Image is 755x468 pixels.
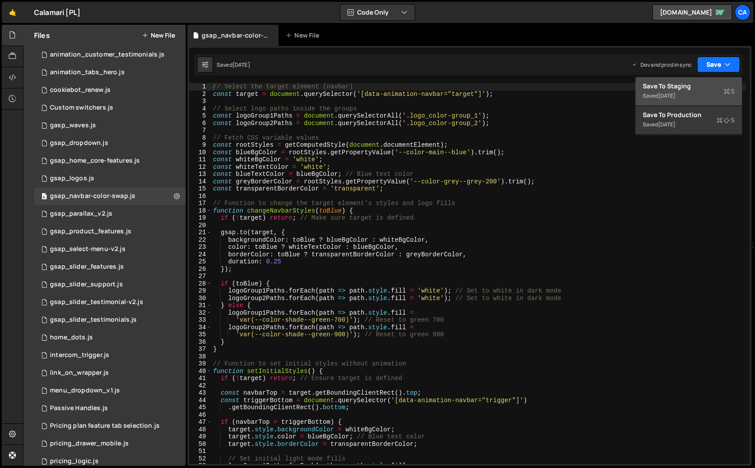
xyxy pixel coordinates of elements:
[189,229,212,236] div: 21
[643,119,735,130] div: Saved
[189,441,212,448] div: 50
[189,339,212,346] div: 36
[50,175,94,183] div: gsap_logos.js
[189,287,212,295] div: 29
[233,61,250,68] div: [DATE]
[50,422,160,430] div: Pricing plan feature tab selection.js
[189,156,212,164] div: 11
[50,210,112,218] div: gsap_parallax_v2.js
[50,122,96,129] div: gasp_waves.js
[189,185,212,193] div: 15
[34,64,186,81] div: 7764/21337.js
[50,86,111,94] div: cookiebot_renew.js
[189,193,212,200] div: 16
[50,51,164,59] div: animation_customer_testimonials.js
[50,104,113,112] div: Custom switchers.js
[189,448,212,455] div: 51
[50,387,120,395] div: menu_dropdown_v1.js
[34,435,186,453] div: 7764/24067.js
[643,110,735,119] div: Save to Production
[34,81,186,99] div: 7764/18742.js
[189,331,212,339] div: 35
[50,334,93,342] div: home_dots.js
[50,298,143,306] div: gsap_slider_testimonial-v2.js
[189,112,212,120] div: 5
[189,353,212,361] div: 38
[652,4,732,20] a: [DOMAIN_NAME]
[217,61,250,68] div: Saved
[2,2,23,23] a: 🤙
[189,324,212,331] div: 34
[34,346,186,364] div: 7764/22118.js
[34,152,186,170] div: 7764/19866.js
[189,397,212,404] div: 44
[50,457,99,465] div: pricing_logic.js
[34,329,186,346] div: 7764/34558.js
[189,244,212,251] div: 23
[34,30,50,40] h2: Files
[50,263,124,271] div: gsap_slider_features.js
[189,455,212,463] div: 52
[189,251,212,259] div: 24
[189,91,212,98] div: 2
[189,127,212,134] div: 7
[34,170,186,187] div: 7764/15455.js
[340,4,415,20] button: Code Only
[189,149,212,156] div: 10
[189,164,212,171] div: 12
[34,205,186,223] div: 7764/15458.js
[632,61,692,68] div: Dev and prod in sync
[189,266,212,273] div: 26
[189,207,212,215] div: 18
[189,236,212,244] div: 22
[189,141,212,149] div: 9
[34,400,186,417] div: 7764/15471.js
[50,139,108,147] div: gsap_dropdown.js
[50,404,108,412] div: Passive Handles.js
[34,258,186,276] div: 7764/16589.js
[189,309,212,317] div: 32
[189,105,212,113] div: 4
[643,82,735,91] div: Save to Staging
[189,98,212,105] div: 3
[34,311,186,329] div: 7764/15460.js
[50,281,123,289] div: gsap_slider_support.js
[189,419,212,426] div: 47
[189,258,212,266] div: 25
[658,92,675,99] div: [DATE]
[724,87,735,96] span: S
[34,134,186,152] div: 7764/15900.js
[34,364,186,382] div: 7764/31373.js
[189,404,212,411] div: 45
[697,57,740,72] button: Save
[189,433,212,441] div: 49
[50,316,137,324] div: gsap_slider_testimonials.js
[189,302,212,309] div: 31
[34,276,186,293] div: 7764/15902.js
[189,120,212,127] div: 6
[735,4,751,20] a: Ca
[50,245,126,253] div: gsap_select-menu-v2.js
[189,83,212,91] div: 1
[34,46,186,64] div: 7764/18740.js
[34,117,186,134] div: 7764/15461.js
[189,382,212,390] div: 42
[50,68,125,76] div: animation_tabs_hero.js
[189,280,212,288] div: 28
[34,417,186,435] div: 7764/15472.js
[189,134,212,142] div: 8
[50,228,131,236] div: gsap_product_features.js
[286,31,323,40] div: New File
[189,389,212,397] div: 43
[189,316,212,324] div: 33
[50,440,129,448] div: pricing_drawer_mobile.js
[189,178,212,186] div: 14
[189,222,212,229] div: 20
[34,240,186,258] div: 7764/21511.js
[658,121,675,128] div: [DATE]
[189,368,212,375] div: 40
[189,214,212,222] div: 19
[142,32,175,39] button: New File
[189,360,212,368] div: 39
